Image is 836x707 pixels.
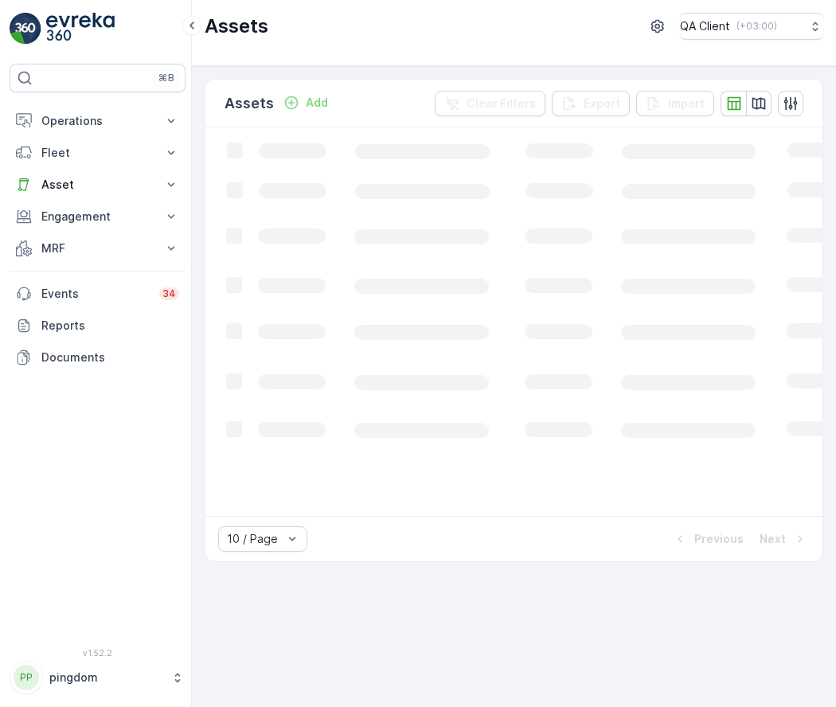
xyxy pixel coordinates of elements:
[10,661,186,694] button: PPpingdom
[158,72,174,84] p: ⌘B
[306,95,328,111] p: Add
[10,137,186,169] button: Fleet
[162,287,176,300] p: 34
[41,177,154,193] p: Asset
[277,93,334,112] button: Add
[10,310,186,342] a: Reports
[41,350,179,365] p: Documents
[760,531,786,547] p: Next
[10,201,186,232] button: Engagement
[49,670,163,686] p: pingdom
[680,13,823,40] button: QA Client(+03:00)
[736,20,777,33] p: ( +03:00 )
[680,18,730,34] p: QA Client
[205,14,268,39] p: Assets
[10,278,186,310] a: Events34
[584,96,620,111] p: Export
[41,318,179,334] p: Reports
[41,209,154,225] p: Engagement
[14,665,39,690] div: PP
[41,113,154,129] p: Operations
[41,240,154,256] p: MRF
[636,91,714,116] button: Import
[694,531,744,547] p: Previous
[10,232,186,264] button: MRF
[10,169,186,201] button: Asset
[467,96,536,111] p: Clear Filters
[10,105,186,137] button: Operations
[10,648,186,658] span: v 1.52.2
[435,91,545,116] button: Clear Filters
[670,529,745,549] button: Previous
[225,92,274,115] p: Assets
[552,91,630,116] button: Export
[10,342,186,373] a: Documents
[41,286,150,302] p: Events
[10,13,41,45] img: logo
[41,145,154,161] p: Fleet
[758,529,810,549] button: Next
[668,96,705,111] p: Import
[46,13,115,45] img: logo_light-DOdMpM7g.png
